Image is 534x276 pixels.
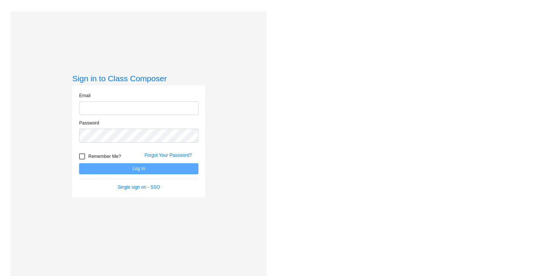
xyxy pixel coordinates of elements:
button: Log In [79,163,198,174]
h3: Sign in to Class Composer [72,74,205,83]
label: Password [79,120,99,126]
a: Single sign on - SSO [118,185,160,190]
span: Remember Me? [88,152,121,161]
label: Email [79,92,90,99]
a: Forgot Your Password? [144,153,192,158]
